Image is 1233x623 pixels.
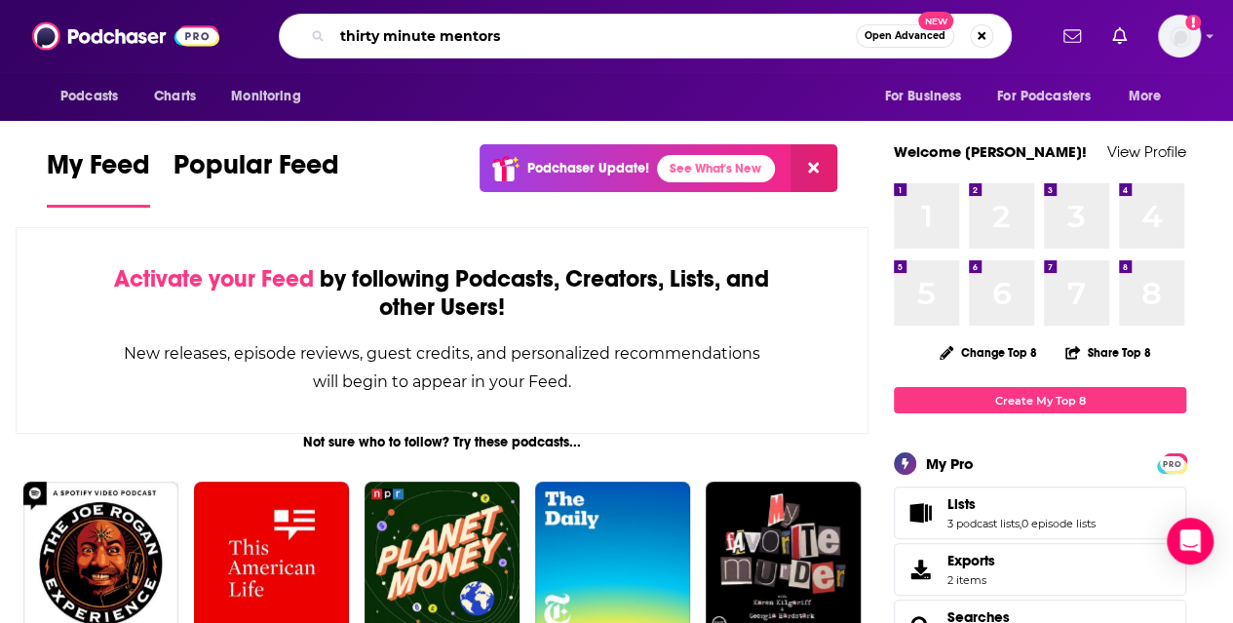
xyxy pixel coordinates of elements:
div: New releases, episode reviews, guest credits, and personalized recommendations will begin to appe... [114,339,770,396]
a: 3 podcast lists [947,517,1020,530]
a: Charts [141,78,208,115]
span: New [918,12,953,30]
a: 0 episode lists [1021,517,1096,530]
a: PRO [1160,455,1183,470]
button: Show profile menu [1158,15,1201,58]
a: Welcome [PERSON_NAME]! [894,142,1087,161]
div: by following Podcasts, Creators, Lists, and other Users! [114,265,770,322]
span: Popular Feed [173,148,339,193]
span: Lists [894,487,1186,539]
span: For Business [884,83,961,110]
div: Not sure who to follow? Try these podcasts... [16,434,868,450]
a: Show notifications dropdown [1056,19,1089,53]
div: My Pro [926,454,974,473]
div: Search podcasts, credits, & more... [279,14,1012,58]
span: Exports [947,552,995,569]
a: Create My Top 8 [894,387,1186,413]
a: Lists [901,499,940,526]
button: open menu [47,78,143,115]
a: Popular Feed [173,148,339,208]
img: User Profile [1158,15,1201,58]
button: Open AdvancedNew [856,24,954,48]
span: Charts [154,83,196,110]
button: open menu [217,78,326,115]
svg: Add a profile image [1185,15,1201,30]
span: Logged in as LTsub [1158,15,1201,58]
span: My Feed [47,148,150,193]
input: Search podcasts, credits, & more... [332,20,856,52]
button: Change Top 8 [928,340,1049,365]
div: Open Intercom Messenger [1167,518,1214,565]
button: open menu [984,78,1119,115]
span: More [1129,83,1162,110]
span: Lists [947,495,976,513]
span: 2 items [947,573,995,587]
img: Podchaser - Follow, Share and Rate Podcasts [32,18,219,55]
a: Show notifications dropdown [1104,19,1135,53]
a: See What's New [657,155,775,182]
span: For Podcasters [997,83,1091,110]
button: open menu [870,78,985,115]
a: Lists [947,495,1096,513]
span: Podcasts [60,83,118,110]
span: Open Advanced [865,31,945,41]
a: View Profile [1107,142,1186,161]
span: , [1020,517,1021,530]
span: Monitoring [231,83,300,110]
button: Share Top 8 [1064,333,1152,371]
span: Exports [901,556,940,583]
a: Exports [894,543,1186,596]
span: PRO [1160,456,1183,471]
button: open menu [1115,78,1186,115]
p: Podchaser Update! [527,160,649,176]
a: My Feed [47,148,150,208]
span: Activate your Feed [114,264,314,293]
